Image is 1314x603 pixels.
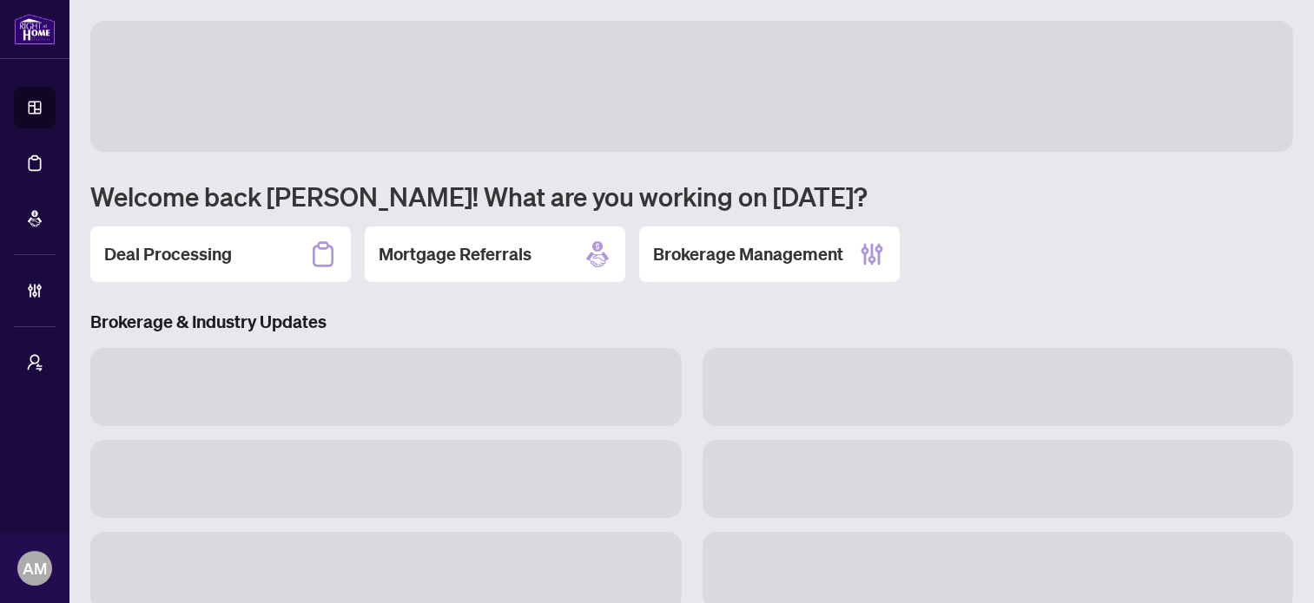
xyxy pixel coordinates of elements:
h1: Welcome back [PERSON_NAME]! What are you working on [DATE]? [90,180,1293,213]
h2: Brokerage Management [653,242,843,266]
h2: Deal Processing [104,242,232,266]
img: logo [14,13,56,45]
span: user-switch [26,354,43,371]
h3: Brokerage & Industry Updates [90,310,1293,334]
h2: Mortgage Referrals [379,242,532,266]
span: AM [23,556,47,580]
